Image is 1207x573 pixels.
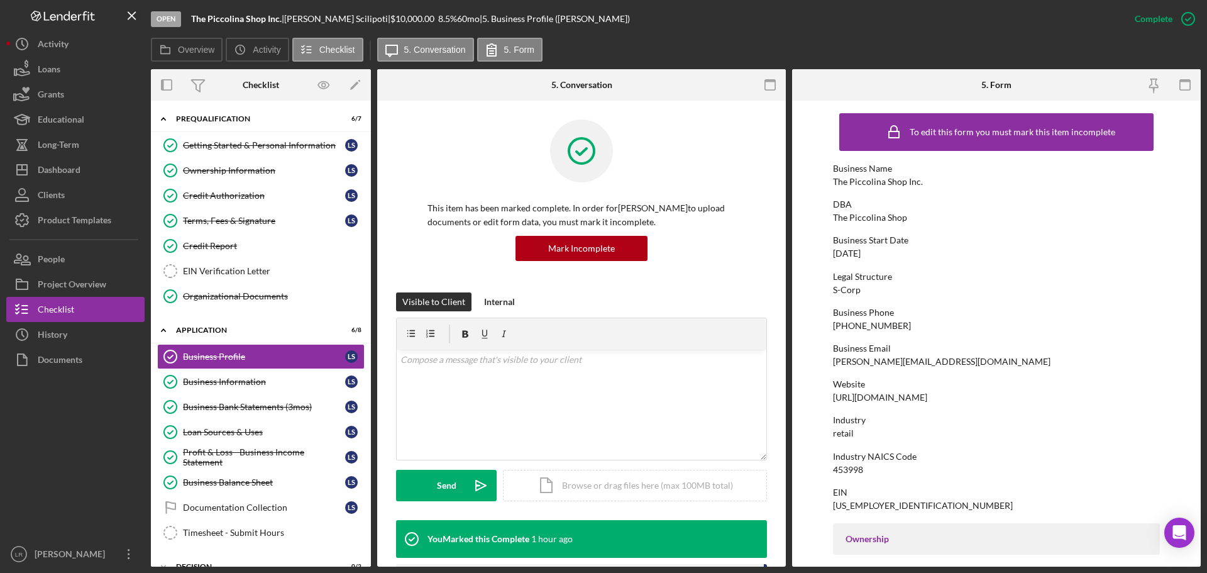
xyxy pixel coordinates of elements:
[6,132,145,157] button: Long-Term
[31,542,113,570] div: [PERSON_NAME]
[157,158,365,183] a: Ownership InformationLS
[183,291,364,301] div: Organizational Documents
[396,292,471,311] button: Visible to Client
[6,157,145,182] button: Dashboard
[345,476,358,489] div: L S
[178,45,214,55] label: Overview
[38,82,64,110] div: Grants
[6,31,145,57] button: Activity
[478,292,521,311] button: Internal
[38,57,60,85] div: Loans
[38,107,84,135] div: Educational
[339,115,361,123] div: 6 / 7
[515,236,648,261] button: Mark Incomplete
[377,38,474,62] button: 5. Conversation
[6,182,145,208] a: Clients
[833,213,907,223] div: The Piccolina Shop
[531,534,573,544] time: 2025-08-21 21:10
[833,487,1160,498] div: EIN
[345,451,358,464] div: L S
[833,272,1160,282] div: Legal Structure
[484,292,515,311] div: Internal
[6,208,145,233] a: Product Templates
[6,542,145,567] button: LR[PERSON_NAME]
[833,199,1160,209] div: DBA
[157,259,365,284] a: EIN Verification Letter
[345,189,358,202] div: L S
[846,534,1147,544] div: Ownership
[183,427,345,437] div: Loan Sources & Uses
[833,392,927,403] div: [URL][DOMAIN_NAME]
[319,45,355,55] label: Checklist
[38,272,106,300] div: Project Overview
[191,14,284,24] div: |
[6,272,145,297] button: Project Overview
[284,14,390,24] div: [PERSON_NAME] Scilipoti |
[157,495,365,520] a: Documentation CollectionLS
[157,445,365,470] a: Profit & Loss - Business Income StatementLS
[6,107,145,132] a: Educational
[504,45,534,55] label: 5. Form
[183,191,345,201] div: Credit Authorization
[345,401,358,413] div: L S
[183,241,364,251] div: Credit Report
[157,344,365,369] a: Business ProfileLS
[833,452,1160,462] div: Industry NAICS Code
[6,322,145,347] button: History
[15,551,23,558] text: LR
[183,503,345,513] div: Documentation Collection
[292,38,363,62] button: Checklist
[157,233,365,259] a: Credit Report
[157,394,365,420] a: Business Bank Statements (3mos)LS
[402,292,465,311] div: Visible to Client
[404,45,466,55] label: 5. Conversation
[833,285,861,295] div: S-Corp
[157,208,365,233] a: Terms, Fees & SignatureLS
[833,465,863,475] div: 453998
[38,31,69,60] div: Activity
[183,477,345,487] div: Business Balance Sheet
[183,352,345,362] div: Business Profile
[345,214,358,227] div: L S
[6,82,145,107] button: Grants
[345,164,358,177] div: L S
[151,38,223,62] button: Overview
[6,347,145,372] button: Documents
[6,247,145,272] button: People
[339,326,361,334] div: 6 / 8
[396,470,497,501] button: Send
[38,247,65,275] div: People
[157,520,365,545] a: Timesheet - Submit Hours
[6,297,145,322] a: Checklist
[833,308,1160,318] div: Business Phone
[1135,6,1172,31] div: Complete
[833,379,1160,389] div: Website
[427,201,736,230] p: This item has been marked complete. In order for [PERSON_NAME] to upload documents or edit form d...
[226,38,289,62] button: Activity
[345,501,358,514] div: L S
[981,80,1011,90] div: 5. Form
[157,133,365,158] a: Getting Started & Personal InformationLS
[833,428,854,438] div: retail
[157,470,365,495] a: Business Balance SheetLS
[38,297,74,325] div: Checklist
[457,14,480,24] div: 60 mo
[477,38,543,62] button: 5. Form
[38,208,111,236] div: Product Templates
[345,139,358,152] div: L S
[157,284,365,309] a: Organizational Documents
[6,57,145,82] button: Loans
[38,322,67,350] div: History
[480,14,630,24] div: | 5. Business Profile ([PERSON_NAME])
[38,347,82,376] div: Documents
[833,357,1050,367] div: [PERSON_NAME][EMAIL_ADDRESS][DOMAIN_NAME]
[183,528,364,538] div: Timesheet - Submit Hours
